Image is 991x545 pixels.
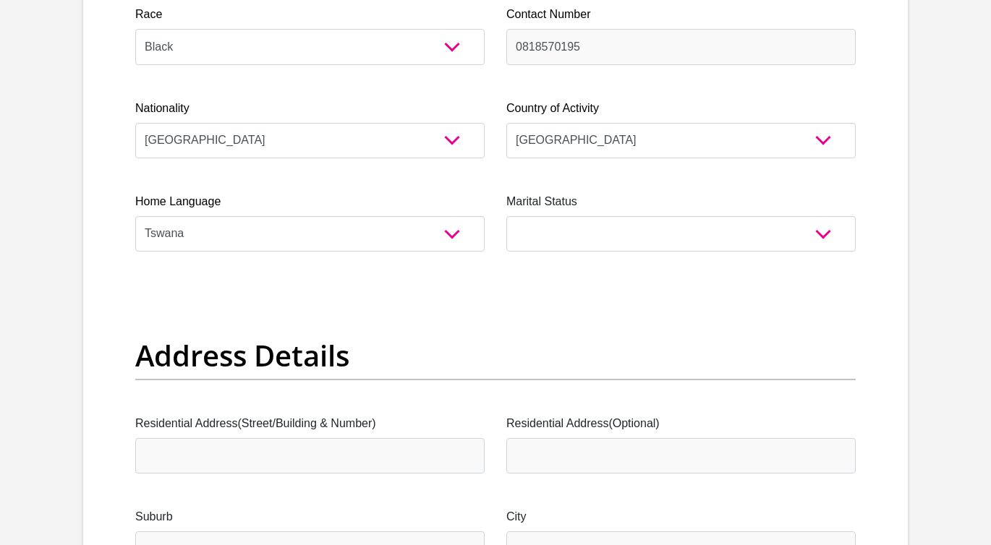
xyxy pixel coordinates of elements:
label: Suburb [135,508,485,525]
label: City [506,508,856,525]
label: Residential Address(Optional) [506,415,856,432]
label: Residential Address(Street/Building & Number) [135,415,485,432]
label: Race [135,6,485,23]
h2: Address Details [135,338,856,373]
label: Marital Status [506,193,856,210]
label: Country of Activity [506,100,856,117]
label: Home Language [135,193,485,210]
input: Address line 2 (Optional) [506,438,856,473]
label: Nationality [135,100,485,117]
label: Contact Number [506,6,856,23]
input: Contact Number [506,29,856,64]
input: Valid residential address [135,438,485,473]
